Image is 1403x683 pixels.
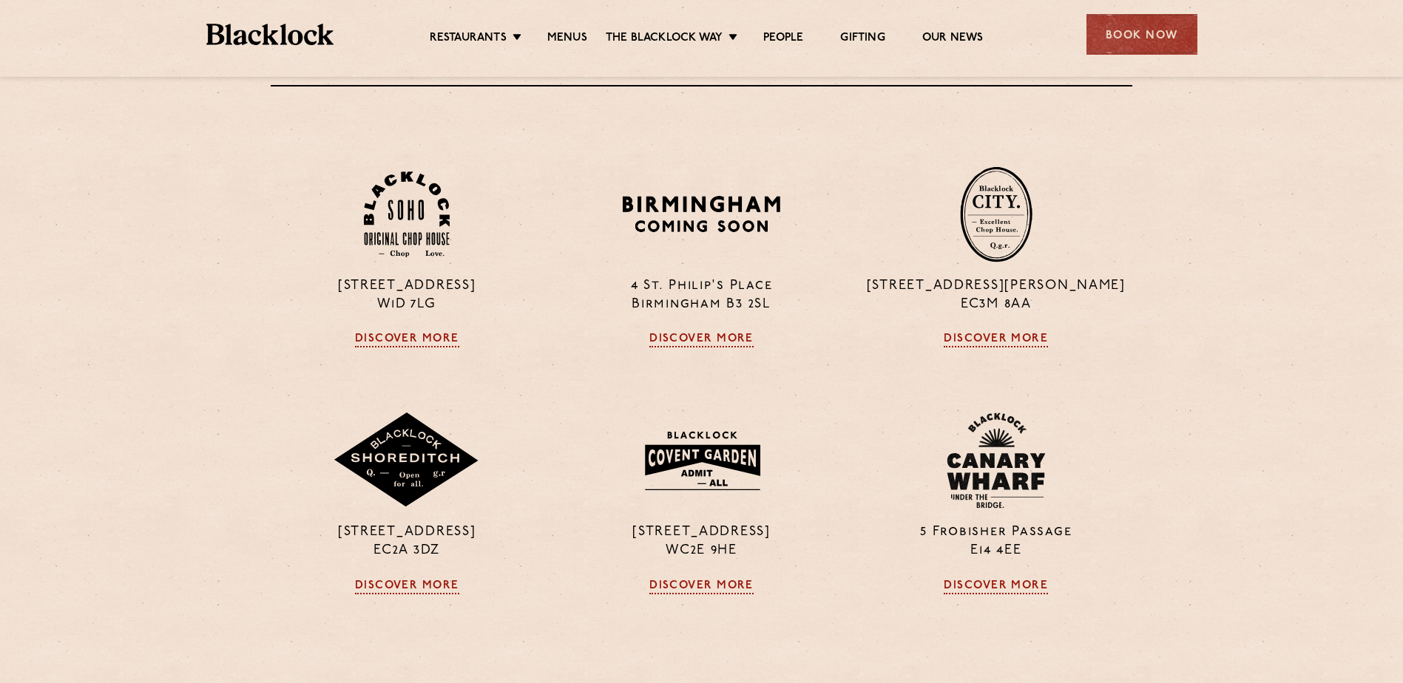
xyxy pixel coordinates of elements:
p: [STREET_ADDRESS] EC2A 3DZ [271,523,543,560]
a: Discover More [649,580,754,594]
img: Soho-stamp-default.svg [364,171,450,258]
a: Gifting [840,31,885,46]
a: Discover More [944,580,1048,594]
img: BL_Textured_Logo-footer-cropped.svg [206,24,334,45]
img: BLA_1470_CoventGarden_Website_Solid.svg [630,422,773,499]
p: 5 Frobisher Passage E14 4EE [860,523,1132,560]
a: Our News [922,31,984,46]
a: Menus [547,31,587,46]
a: People [763,31,803,46]
p: [STREET_ADDRESS] W1D 7LG [271,277,543,314]
a: Discover More [649,333,754,347]
a: Restaurants [430,31,507,46]
p: [STREET_ADDRESS] WC2E 9HE [565,523,837,560]
img: Shoreditch-stamp-v2-default.svg [333,412,481,509]
a: Discover More [355,580,459,594]
a: The Blacklock Way [606,31,723,46]
a: Discover More [355,333,459,347]
p: [STREET_ADDRESS][PERSON_NAME] EC3M 8AA [860,277,1132,314]
a: Discover More [944,333,1048,347]
div: Book Now [1086,14,1197,55]
img: BL_CW_Logo_Website.svg [947,412,1046,509]
img: BIRMINGHAM-P22_-e1747915156957.png [620,191,783,237]
img: City-stamp-default.svg [960,166,1032,262]
p: 4 St. Philip's Place Birmingham B3 2SL [565,277,837,314]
